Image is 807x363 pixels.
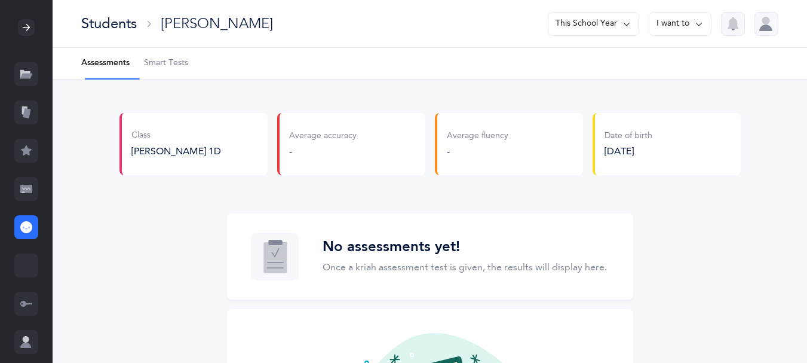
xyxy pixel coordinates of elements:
[747,303,793,349] iframe: Drift Widget Chat Controller
[548,12,639,36] button: This School Year
[144,57,188,69] span: Smart Tests
[131,145,221,158] button: [PERSON_NAME] 1D
[649,12,711,36] button: I want to
[323,239,607,256] h3: No assessments yet!
[161,14,273,33] div: [PERSON_NAME]
[605,145,652,158] div: [DATE]
[289,145,357,158] div: -
[447,145,508,158] div: -
[131,130,221,142] div: Class
[289,130,357,142] div: Average accuracy
[323,260,607,274] p: Once a kriah assessment test is given, the results will display here.
[131,146,221,157] span: [PERSON_NAME] 1D
[447,130,508,142] div: Average fluency
[605,130,652,142] div: Date of birth
[81,14,137,33] div: Students
[144,48,188,79] a: Smart Tests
